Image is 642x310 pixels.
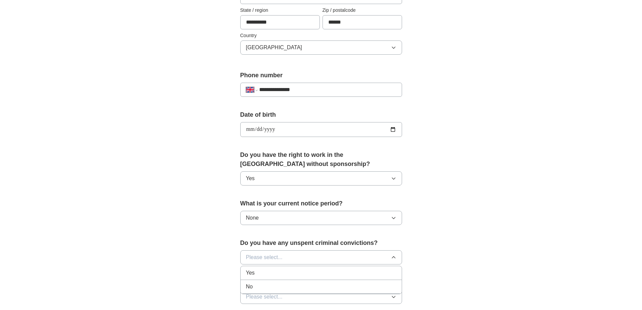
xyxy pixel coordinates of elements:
label: State / region [240,7,320,14]
span: Yes [246,269,255,277]
span: Yes [246,174,255,182]
label: Zip / postalcode [323,7,402,14]
label: Do you have the right to work in the [GEOGRAPHIC_DATA] without sponsorship? [240,150,402,169]
label: Phone number [240,71,402,80]
button: Please select... [240,290,402,304]
label: Date of birth [240,110,402,119]
button: Please select... [240,250,402,264]
span: Please select... [246,253,283,261]
label: What is your current notice period? [240,199,402,208]
label: Country [240,32,402,39]
button: [GEOGRAPHIC_DATA] [240,40,402,55]
button: None [240,211,402,225]
span: None [246,214,259,222]
span: Please select... [246,293,283,301]
span: No [246,283,253,291]
span: [GEOGRAPHIC_DATA] [246,44,302,52]
label: Do you have any unspent criminal convictions? [240,238,402,248]
button: Yes [240,171,402,186]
